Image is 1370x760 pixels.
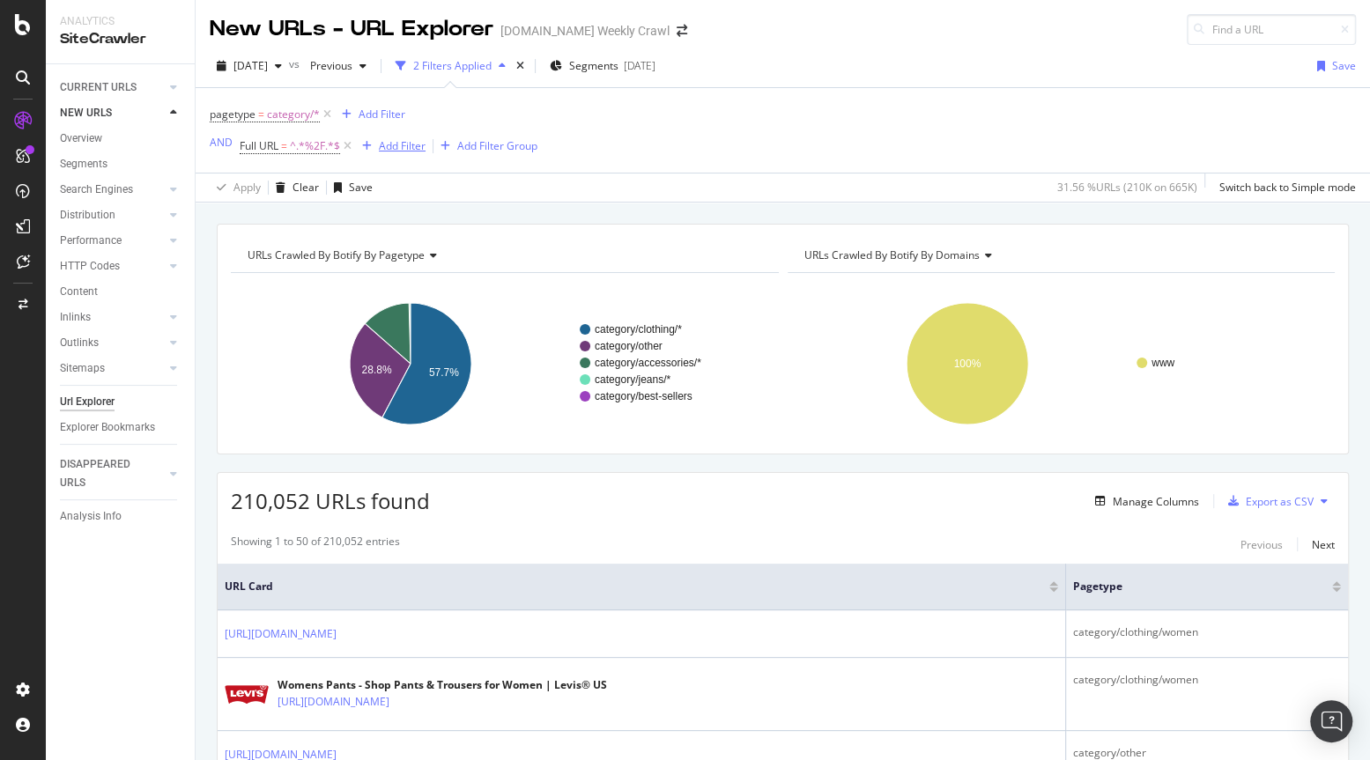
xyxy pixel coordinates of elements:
[258,107,264,122] span: =
[543,52,663,80] button: Segments[DATE]
[231,287,779,440] svg: A chart.
[1332,58,1356,73] div: Save
[278,693,389,711] a: [URL][DOMAIN_NAME]
[60,393,182,411] a: Url Explorer
[359,107,405,122] div: Add Filter
[595,373,670,386] text: category/jeans/*
[1187,14,1356,45] input: Find a URL
[1219,180,1356,195] div: Switch back to Simple mode
[267,102,320,127] span: category/*
[362,364,392,376] text: 28.8%
[60,155,107,173] div: Segments
[1312,537,1335,552] div: Next
[303,58,352,73] span: Previous
[233,180,261,195] div: Apply
[60,308,165,327] a: Inlinks
[1221,487,1314,515] button: Export as CSV
[500,22,670,40] div: [DOMAIN_NAME] Weekly Crawl
[60,206,115,225] div: Distribution
[60,78,165,97] a: CURRENT URLS
[60,257,165,276] a: HTTP Codes
[289,56,303,71] span: vs
[457,138,537,153] div: Add Filter Group
[335,104,405,125] button: Add Filter
[240,138,278,153] span: Full URL
[60,359,105,378] div: Sitemaps
[60,455,165,492] a: DISAPPEARED URLS
[210,134,233,151] button: AND
[1057,180,1197,195] div: 31.56 % URLs ( 210K on 665K )
[1073,579,1306,594] span: pagetype
[60,14,181,29] div: Analytics
[233,58,268,73] span: 2025 Sep. 18th
[248,247,425,262] span: URLs Crawled By Botify By pagetype
[60,232,165,250] a: Performance
[433,136,537,157] button: Add Filter Group
[569,58,618,73] span: Segments
[60,308,91,327] div: Inlinks
[677,25,687,37] div: arrow-right-arrow-left
[60,257,120,276] div: HTTP Codes
[788,287,1336,440] svg: A chart.
[60,418,182,437] a: Explorer Bookmarks
[225,625,337,643] a: [URL][DOMAIN_NAME]
[953,358,981,370] text: 100%
[1073,672,1341,688] div: category/clothing/women
[225,579,1045,594] span: URL Card
[379,138,426,153] div: Add Filter
[60,418,155,437] div: Explorer Bookmarks
[1073,624,1341,640] div: category/clothing/women
[1088,491,1199,512] button: Manage Columns
[60,393,115,411] div: Url Explorer
[210,135,233,150] div: AND
[210,14,493,44] div: New URLs - URL Explorer
[1151,357,1174,369] text: www
[355,136,426,157] button: Add Filter
[60,334,165,352] a: Outlinks
[60,129,102,148] div: Overview
[60,104,112,122] div: NEW URLS
[231,534,400,555] div: Showing 1 to 50 of 210,052 entries
[1310,700,1352,742] div: Open Intercom Messenger
[595,323,682,336] text: category/clothing/*
[210,173,261,202] button: Apply
[801,241,1320,269] h4: URLs Crawled By Botify By domains
[513,57,528,75] div: times
[389,52,513,80] button: 2 Filters Applied
[231,486,430,515] span: 210,052 URLs found
[1212,173,1356,202] button: Switch back to Simple mode
[1240,537,1283,552] div: Previous
[281,138,287,153] span: =
[210,107,255,122] span: pagetype
[60,129,182,148] a: Overview
[60,455,149,492] div: DISAPPEARED URLS
[60,104,165,122] a: NEW URLS
[804,247,980,262] span: URLs Crawled By Botify By domains
[60,283,98,301] div: Content
[60,283,182,301] a: Content
[595,340,663,352] text: category/other
[349,180,373,195] div: Save
[624,58,655,73] div: [DATE]
[60,507,182,526] a: Analysis Info
[1246,494,1314,509] div: Export as CSV
[303,52,374,80] button: Previous
[1240,534,1283,555] button: Previous
[269,173,319,202] button: Clear
[1312,534,1335,555] button: Next
[595,357,701,369] text: category/accessories/*
[429,366,459,379] text: 57.7%
[60,155,182,173] a: Segments
[1310,52,1356,80] button: Save
[244,241,763,269] h4: URLs Crawled By Botify By pagetype
[60,181,133,199] div: Search Engines
[327,173,373,202] button: Save
[60,78,137,97] div: CURRENT URLS
[225,685,269,704] img: main image
[413,58,492,73] div: 2 Filters Applied
[60,359,165,378] a: Sitemaps
[278,677,607,693] div: Womens Pants - Shop Pants & Trousers for Women | Levis® US
[60,181,165,199] a: Search Engines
